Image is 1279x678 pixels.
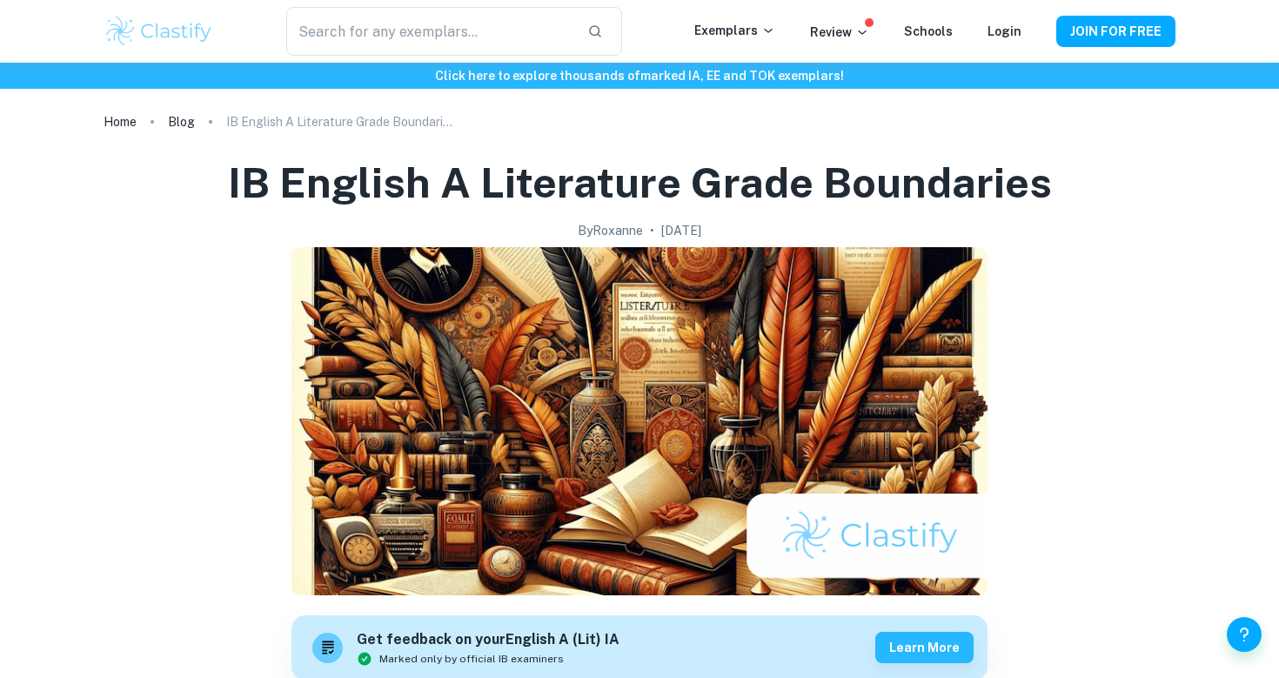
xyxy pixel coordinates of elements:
[650,221,654,240] p: •
[291,247,988,595] img: IB English A Literature Grade Boundaries cover image
[226,112,452,131] p: IB English A Literature Grade Boundaries
[904,24,953,38] a: Schools
[286,7,573,56] input: Search for any exemplars...
[104,14,214,49] img: Clastify logo
[694,21,775,40] p: Exemplars
[168,110,195,134] a: Blog
[661,221,701,240] h2: [DATE]
[988,24,1021,38] a: Login
[810,23,869,42] p: Review
[228,155,1052,211] h1: IB English A Literature Grade Boundaries
[1056,16,1175,47] button: JOIN FOR FREE
[578,221,643,240] h2: By Roxanne
[104,110,137,134] a: Home
[3,66,1276,85] h6: Click here to explore thousands of marked IA, EE and TOK exemplars !
[357,629,619,651] h6: Get feedback on your English A (Lit) IA
[1227,617,1262,652] button: Help and Feedback
[875,632,974,663] button: Learn more
[379,651,564,667] span: Marked only by official IB examiners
